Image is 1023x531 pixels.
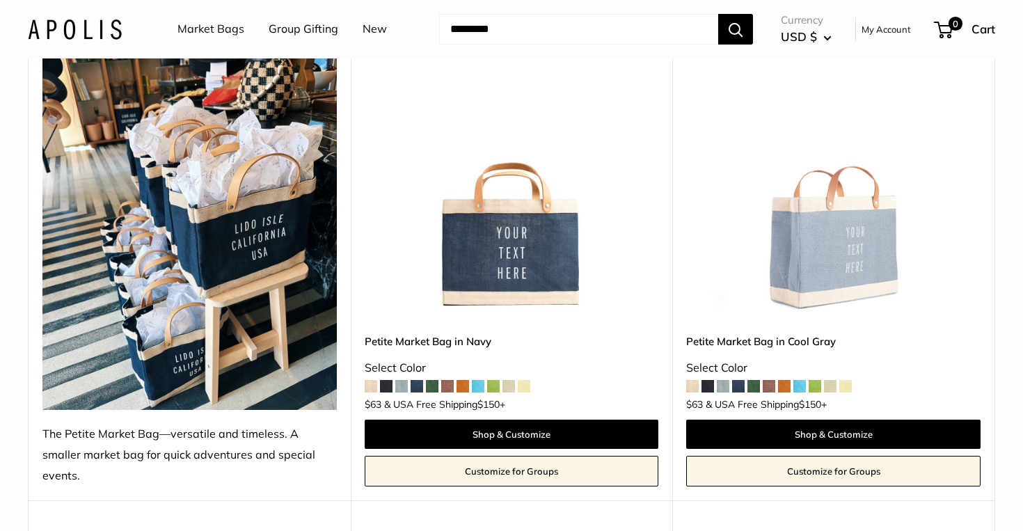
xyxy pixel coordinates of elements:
span: $150 [799,398,821,411]
span: $150 [477,398,500,411]
button: USD $ [781,26,832,48]
span: 0 [949,17,962,31]
div: Select Color [686,358,981,379]
a: Customize for Groups [686,456,981,486]
a: Customize for Groups [365,456,659,486]
a: description_Make it yours with custom text.Petite Market Bag in Navy [365,18,659,312]
input: Search... [439,14,718,45]
span: USD $ [781,29,817,44]
a: New [363,19,387,40]
a: 0 Cart [935,18,995,40]
span: Currency [781,10,832,30]
a: Market Bags [177,19,244,40]
a: Petite Market Bag in Cool GrayPetite Market Bag in Cool Gray [686,18,981,312]
a: Group Gifting [269,19,338,40]
button: Search [718,14,753,45]
a: Shop & Customize [365,420,659,449]
a: My Account [862,21,911,38]
a: Shop & Customize [686,420,981,449]
img: Apolis [28,19,122,39]
img: The Petite Market Bag—versatile and timeless. A smaller market bag for quick adventures and speci... [42,18,337,411]
img: description_Make it yours with custom text. [365,18,659,312]
a: Petite Market Bag in Navy [365,333,659,349]
img: Petite Market Bag in Cool Gray [686,18,981,312]
span: & USA Free Shipping + [384,399,505,409]
span: Cart [972,22,995,36]
a: Petite Market Bag in Cool Gray [686,333,981,349]
div: Select Color [365,358,659,379]
span: & USA Free Shipping + [706,399,827,409]
span: $63 [365,398,381,411]
span: $63 [686,398,703,411]
div: The Petite Market Bag—versatile and timeless. A smaller market bag for quick adventures and speci... [42,424,337,486]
